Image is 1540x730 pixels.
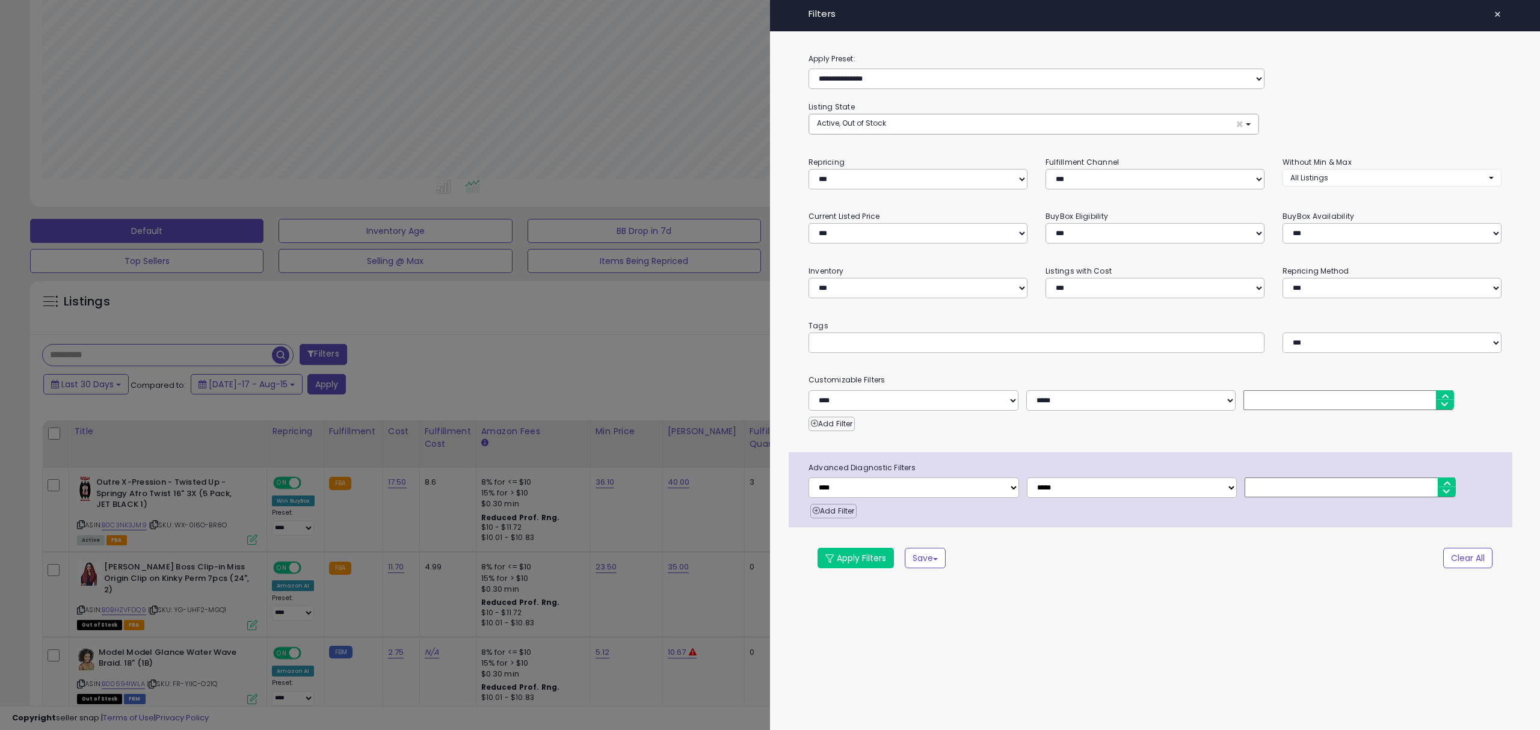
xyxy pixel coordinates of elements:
[799,319,1511,333] small: Tags
[808,211,879,221] small: Current Listed Price
[1046,211,1108,221] small: BuyBox Eligibility
[1290,173,1328,183] span: All Listings
[810,504,857,518] button: Add Filter
[1283,157,1352,167] small: Without Min & Max
[905,548,946,568] button: Save
[1046,157,1119,167] small: Fulfillment Channel
[809,114,1258,134] button: Active, Out of Stock ×
[1236,118,1243,130] span: ×
[817,118,886,128] span: Active, Out of Stock
[1443,548,1492,568] button: Clear All
[808,417,855,431] button: Add Filter
[808,9,1501,19] h4: Filters
[818,548,894,568] button: Apply Filters
[799,373,1511,387] small: Customizable Filters
[1489,6,1506,23] button: ×
[799,461,1512,474] span: Advanced Diagnostic Filters
[1283,266,1349,276] small: Repricing Method
[1283,211,1354,221] small: BuyBox Availability
[1046,266,1112,276] small: Listings with Cost
[808,266,843,276] small: Inventory
[1494,6,1501,23] span: ×
[808,157,845,167] small: Repricing
[808,102,855,112] small: Listing State
[1283,169,1501,186] button: All Listings
[799,52,1511,66] label: Apply Preset:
